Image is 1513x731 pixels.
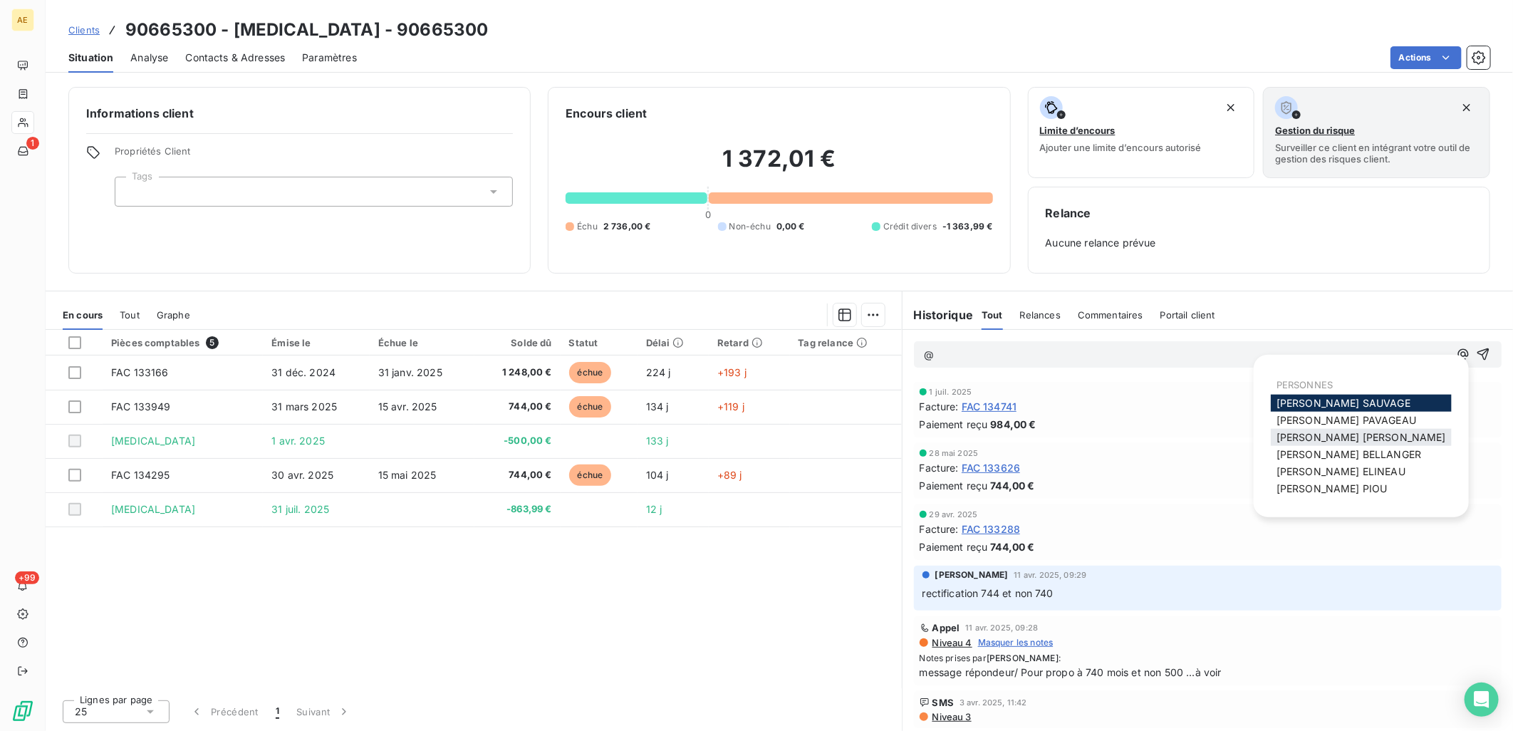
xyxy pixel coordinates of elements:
[920,478,988,493] span: Paiement reçu
[776,220,805,233] span: 0,00 €
[930,449,979,457] span: 28 mai 2025
[483,365,552,380] span: 1 248,00 €
[962,522,1021,536] span: FAC 133288
[68,51,113,65] span: Situation
[75,705,87,719] span: 25
[181,697,267,727] button: Précédent
[566,145,992,187] h2: 1 372,01 €
[729,220,771,233] span: Non-échu
[932,697,954,708] span: SMS
[1040,125,1116,136] span: Limite d’encours
[157,309,190,321] span: Graphe
[1275,125,1355,136] span: Gestion du risque
[965,623,1038,632] span: 11 avr. 2025, 09:28
[111,435,195,447] span: [MEDICAL_DATA]
[1275,142,1478,165] span: Surveiller ce client en intégrant votre outil de gestion des risques client.
[1020,309,1061,321] span: Relances
[931,711,972,722] span: Niveau 3
[717,337,781,348] div: Retard
[1263,87,1490,178] button: Gestion du risqueSurveiller ce client en intégrant votre outil de gestion des risques client.
[483,434,552,448] span: -500,00 €
[1078,309,1143,321] span: Commentaires
[1277,448,1421,460] span: [PERSON_NAME] BELLANGER
[267,697,288,727] button: 1
[111,366,169,378] span: FAC 133166
[717,366,747,378] span: +193 j
[271,366,336,378] span: 31 déc. 2024
[646,435,669,447] span: 133 j
[1046,204,1472,222] h6: Relance
[271,400,337,413] span: 31 mars 2025
[982,309,1003,321] span: Tout
[288,697,360,727] button: Suivant
[1465,683,1499,717] div: Open Intercom Messenger
[991,539,1035,554] span: 744,00 €
[920,539,988,554] span: Paiement reçu
[930,510,978,519] span: 29 avr. 2025
[962,460,1021,475] span: FAC 133626
[924,348,934,361] span: @
[566,105,647,122] h6: Encours client
[68,24,100,36] span: Clients
[1160,309,1215,321] span: Portail client
[1028,87,1255,178] button: Limite d’encoursAjouter une limite d’encours autorisé
[185,51,285,65] span: Contacts & Adresses
[932,622,960,633] span: Appel
[646,400,669,413] span: 134 j
[271,503,329,515] span: 31 juil. 2025
[903,306,974,323] h6: Historique
[483,502,552,517] span: -863,99 €
[717,469,742,481] span: +89 j
[920,665,1496,680] span: message répondeur/ Pour propo à 740 mois et non 500 ...à voir
[1277,414,1416,426] span: [PERSON_NAME] PAVAGEAU
[569,362,612,383] span: échue
[646,503,662,515] span: 12 j
[378,400,437,413] span: 15 avr. 2025
[991,478,1035,493] span: 744,00 €
[115,145,513,165] span: Propriétés Client
[569,465,612,486] span: échue
[1040,142,1202,153] span: Ajouter une limite d’encours autorisé
[577,220,598,233] span: Échu
[931,637,972,648] span: Niveau 4
[646,469,669,481] span: 104 j
[1277,482,1388,494] span: [PERSON_NAME] PIOU
[271,435,325,447] span: 1 avr. 2025
[26,137,39,150] span: 1
[960,698,1027,707] span: 3 avr. 2025, 11:42
[483,400,552,414] span: 744,00 €
[378,337,466,348] div: Échue le
[120,309,140,321] span: Tout
[930,388,972,396] span: 1 juil. 2025
[483,468,552,482] span: 744,00 €
[111,469,170,481] span: FAC 134295
[935,569,1009,581] span: [PERSON_NAME]
[63,309,103,321] span: En cours
[483,337,552,348] div: Solde dû
[11,9,34,31] div: AE
[86,105,513,122] h6: Informations client
[1277,397,1410,409] span: [PERSON_NAME] SAUVAGE
[111,336,254,349] div: Pièces comptables
[920,460,959,475] span: Facture :
[15,571,39,584] span: +99
[920,399,959,414] span: Facture :
[705,209,711,220] span: 0
[883,220,937,233] span: Crédit divers
[276,705,279,719] span: 1
[271,337,360,348] div: Émise le
[991,417,1036,432] span: 984,00 €
[920,417,988,432] span: Paiement reçu
[799,337,893,348] div: Tag relance
[378,366,442,378] span: 31 janv. 2025
[206,336,219,349] span: 5
[987,653,1059,663] span: [PERSON_NAME]
[920,652,1496,665] span: Notes prises par :
[1014,571,1087,579] span: 11 avr. 2025, 09:29
[11,140,33,162] a: 1
[646,337,700,348] div: Délai
[978,636,1054,649] span: Masquer les notes
[11,700,34,722] img: Logo LeanPay
[1046,236,1472,250] span: Aucune relance prévue
[111,503,195,515] span: [MEDICAL_DATA]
